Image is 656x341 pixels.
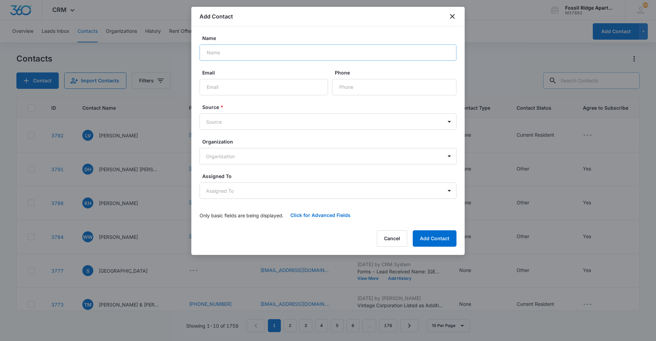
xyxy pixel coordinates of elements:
[377,230,407,247] button: Cancel
[413,230,456,247] button: Add Contact
[202,104,459,111] label: Source
[284,207,357,223] button: Click for Advanced Fields
[200,12,233,21] h1: Add Contact
[202,138,459,145] label: Organization
[200,212,284,219] p: Only basic fields are being displayed.
[335,69,459,76] label: Phone
[202,69,331,76] label: Email
[200,44,456,61] input: Name
[202,173,459,180] label: Assigned To
[200,79,328,95] input: Email
[332,79,456,95] input: Phone
[448,12,456,21] button: close
[202,35,459,42] label: Name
